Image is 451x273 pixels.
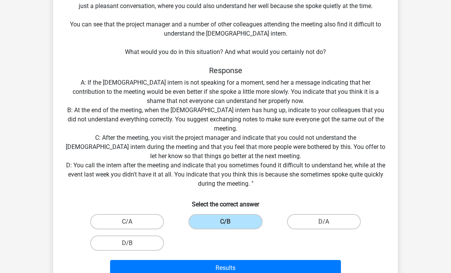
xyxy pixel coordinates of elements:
[188,214,262,229] label: C/B
[65,66,386,75] h5: Response
[287,214,361,229] label: D/A
[90,214,164,229] label: C/A
[65,195,386,208] h6: Select the correct answer
[90,235,164,251] label: D/B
